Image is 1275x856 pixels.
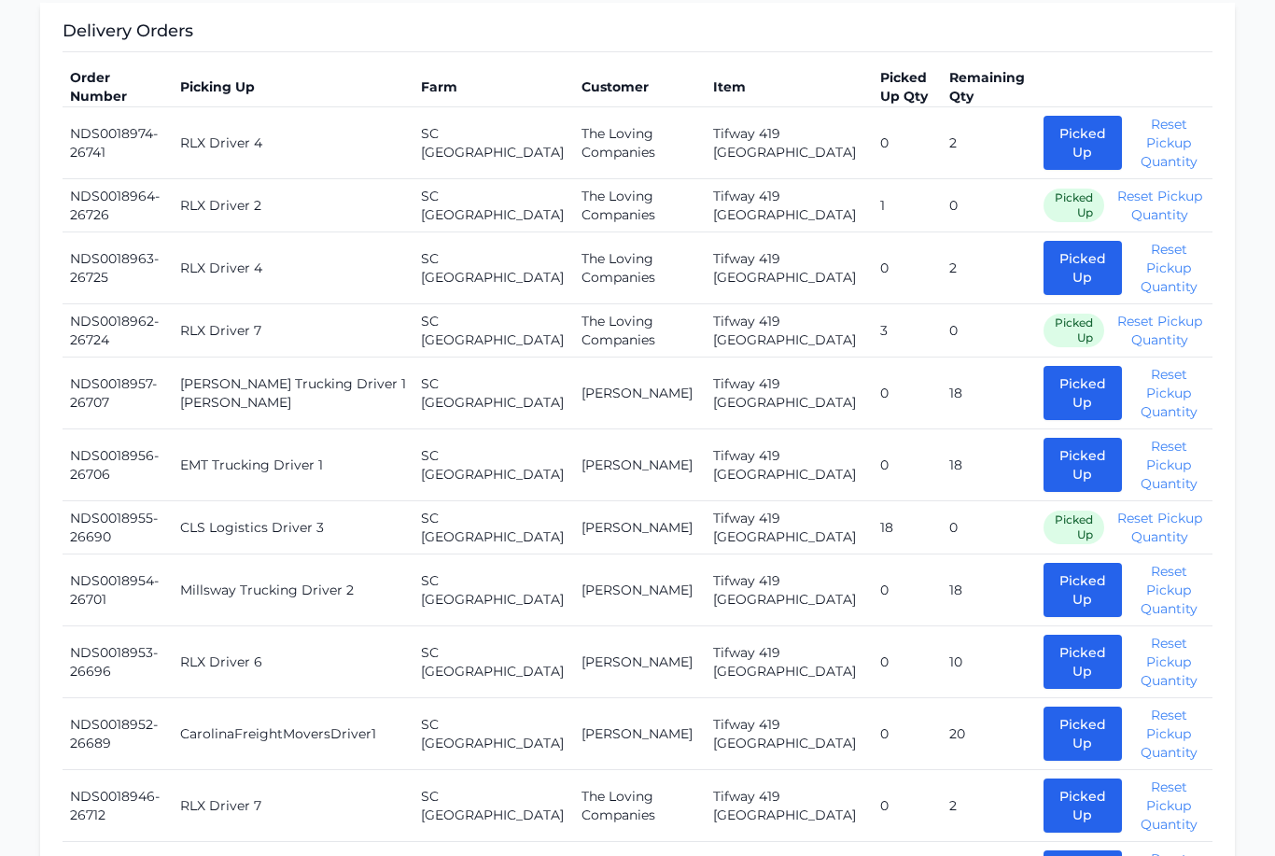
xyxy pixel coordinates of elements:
td: Tifway 419 [GEOGRAPHIC_DATA] [706,554,873,626]
td: RLX Driver 4 [173,107,413,179]
td: NDS0018955-26690 [63,501,173,554]
td: Tifway 419 [GEOGRAPHIC_DATA] [706,501,873,554]
td: The Loving Companies [574,232,706,304]
td: RLX Driver 7 [173,770,413,842]
td: SC [GEOGRAPHIC_DATA] [413,358,574,429]
td: SC [GEOGRAPHIC_DATA] [413,304,574,358]
td: Tifway 419 [GEOGRAPHIC_DATA] [706,232,873,304]
button: Reset Pickup Quantity [1133,437,1205,493]
td: 1 [873,179,941,232]
td: NDS0018974-26741 [63,107,173,179]
td: [PERSON_NAME] [574,626,706,698]
td: NDS0018953-26696 [63,626,173,698]
th: Picking Up [173,67,413,107]
button: Reset Pickup Quantity [1133,562,1205,618]
td: Tifway 419 [GEOGRAPHIC_DATA] [706,179,873,232]
td: EMT Trucking Driver 1 [173,429,413,501]
td: 18 [873,501,941,554]
td: [PERSON_NAME] [574,358,706,429]
td: 18 [942,429,1036,501]
td: Tifway 419 [GEOGRAPHIC_DATA] [706,304,873,358]
td: 0 [873,232,941,304]
td: 18 [942,554,1036,626]
button: Reset Pickup Quantity [1133,706,1205,762]
td: SC [GEOGRAPHIC_DATA] [413,107,574,179]
td: SC [GEOGRAPHIC_DATA] [413,770,574,842]
td: [PERSON_NAME] Trucking Driver 1 [PERSON_NAME] [173,358,413,429]
td: 0 [873,698,941,770]
th: Remaining Qty [942,67,1036,107]
button: Picked Up [1044,707,1122,761]
button: Reset Pickup Quantity [1133,634,1205,690]
button: Reset Pickup Quantity [1115,187,1205,224]
td: 0 [873,107,941,179]
td: NDS0018957-26707 [63,358,173,429]
td: 0 [873,358,941,429]
th: Picked Up Qty [873,67,941,107]
td: 2 [942,770,1036,842]
td: RLX Driver 4 [173,232,413,304]
button: Picked Up [1044,779,1122,833]
td: 2 [942,232,1036,304]
td: The Loving Companies [574,179,706,232]
td: The Loving Companies [574,304,706,358]
button: Picked Up [1044,366,1122,420]
td: SC [GEOGRAPHIC_DATA] [413,501,574,554]
td: RLX Driver 2 [173,179,413,232]
h3: Delivery Orders [63,18,1212,52]
button: Reset Pickup Quantity [1133,240,1205,296]
td: NDS0018962-26724 [63,304,173,358]
td: 10 [942,626,1036,698]
td: 0 [873,626,941,698]
td: CarolinaFreightMoversDriver1 [173,698,413,770]
td: 0 [873,770,941,842]
td: NDS0018946-26712 [63,770,173,842]
span: Picked Up [1044,511,1104,544]
td: NDS0018956-26706 [63,429,173,501]
button: Reset Pickup Quantity [1115,509,1205,546]
td: [PERSON_NAME] [574,554,706,626]
td: The Loving Companies [574,107,706,179]
td: 18 [942,358,1036,429]
button: Reset Pickup Quantity [1133,778,1205,834]
td: NDS0018964-26726 [63,179,173,232]
td: The Loving Companies [574,770,706,842]
td: SC [GEOGRAPHIC_DATA] [413,626,574,698]
button: Reset Pickup Quantity [1133,365,1205,421]
button: Picked Up [1044,563,1122,617]
span: Picked Up [1044,189,1104,222]
th: Order Number [63,67,173,107]
td: 20 [942,698,1036,770]
td: CLS Logistics Driver 3 [173,501,413,554]
td: Tifway 419 [GEOGRAPHIC_DATA] [706,429,873,501]
td: Millsway Trucking Driver 2 [173,554,413,626]
td: 0 [873,554,941,626]
button: Picked Up [1044,241,1122,295]
button: Picked Up [1044,116,1122,170]
td: [PERSON_NAME] [574,501,706,554]
button: Reset Pickup Quantity [1115,312,1205,349]
td: Tifway 419 [GEOGRAPHIC_DATA] [706,107,873,179]
td: 0 [873,429,941,501]
td: [PERSON_NAME] [574,429,706,501]
button: Picked Up [1044,438,1122,492]
button: Reset Pickup Quantity [1133,115,1205,171]
th: Farm [413,67,574,107]
td: NDS0018963-26725 [63,232,173,304]
button: Picked Up [1044,635,1122,689]
td: 0 [942,304,1036,358]
td: Tifway 419 [GEOGRAPHIC_DATA] [706,770,873,842]
td: 0 [942,179,1036,232]
td: Tifway 419 [GEOGRAPHIC_DATA] [706,698,873,770]
td: Tifway 419 [GEOGRAPHIC_DATA] [706,626,873,698]
td: SC [GEOGRAPHIC_DATA] [413,179,574,232]
span: Picked Up [1044,314,1104,347]
th: Item [706,67,873,107]
td: SC [GEOGRAPHIC_DATA] [413,554,574,626]
td: SC [GEOGRAPHIC_DATA] [413,698,574,770]
td: 3 [873,304,941,358]
td: SC [GEOGRAPHIC_DATA] [413,232,574,304]
th: Customer [574,67,706,107]
td: NDS0018952-26689 [63,698,173,770]
td: Tifway 419 [GEOGRAPHIC_DATA] [706,358,873,429]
